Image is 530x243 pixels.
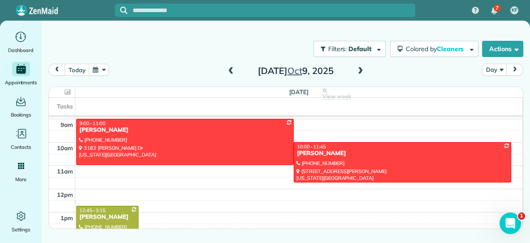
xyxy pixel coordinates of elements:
[297,143,326,150] span: 10:00 - 11:45
[406,45,467,53] span: Colored by
[239,66,352,76] h2: [DATE] 9, 2025
[8,46,34,55] span: Dashboard
[11,110,31,119] span: Bookings
[328,45,347,53] span: Filters:
[313,41,386,57] button: Filters: Default
[4,94,38,119] a: Bookings
[4,30,38,55] a: Dashboard
[115,7,127,14] button: Focus search
[485,1,504,21] div: 7 unread notifications
[309,41,386,57] a: Filters: Default
[48,64,65,76] button: prev
[518,213,525,220] span: 1
[79,213,136,221] div: [PERSON_NAME]
[482,64,507,76] button: Day
[482,41,523,57] button: Actions
[4,126,38,152] a: Contacts
[289,88,308,95] span: [DATE]
[287,65,302,76] span: Oct
[4,62,38,87] a: Appointments
[390,41,478,57] button: Colored byCleaners
[57,103,73,110] span: Tasks
[61,121,73,128] span: 9am
[512,7,517,14] span: KF
[79,126,291,134] div: [PERSON_NAME]
[79,120,105,126] span: 9:00 - 11:00
[296,150,508,157] div: [PERSON_NAME]
[437,45,465,53] span: Cleaners
[500,213,521,234] iframe: Intercom live chat
[11,143,31,152] span: Contacts
[61,214,73,221] span: 1pm
[65,64,89,76] button: today
[57,191,73,198] span: 12pm
[15,175,26,184] span: More
[495,4,499,12] span: 7
[322,93,351,100] span: View week
[506,64,523,76] button: next
[79,207,105,213] span: 12:45 - 3:15
[120,7,127,14] svg: Focus search
[57,168,73,175] span: 11am
[348,45,372,53] span: Default
[4,209,38,234] a: Settings
[12,225,30,234] span: Settings
[5,78,37,87] span: Appointments
[57,144,73,152] span: 10am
